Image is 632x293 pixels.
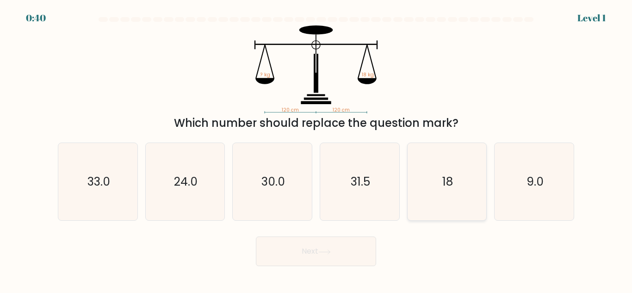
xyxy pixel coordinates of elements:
text: 24.0 [174,174,198,190]
div: Level 1 [577,11,606,25]
tspan: ? kg [260,71,270,78]
tspan: 120 cm [282,106,299,113]
text: 31.5 [351,174,370,190]
div: Which number should replace the question mark? [63,115,569,131]
tspan: 18 kg [362,71,374,78]
text: 33.0 [87,174,110,190]
div: 0:40 [26,11,46,25]
text: 9.0 [527,174,544,190]
text: 18 [442,174,453,190]
text: 30.0 [261,174,285,190]
tspan: 120 cm [333,106,350,113]
button: Next [256,237,376,266]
